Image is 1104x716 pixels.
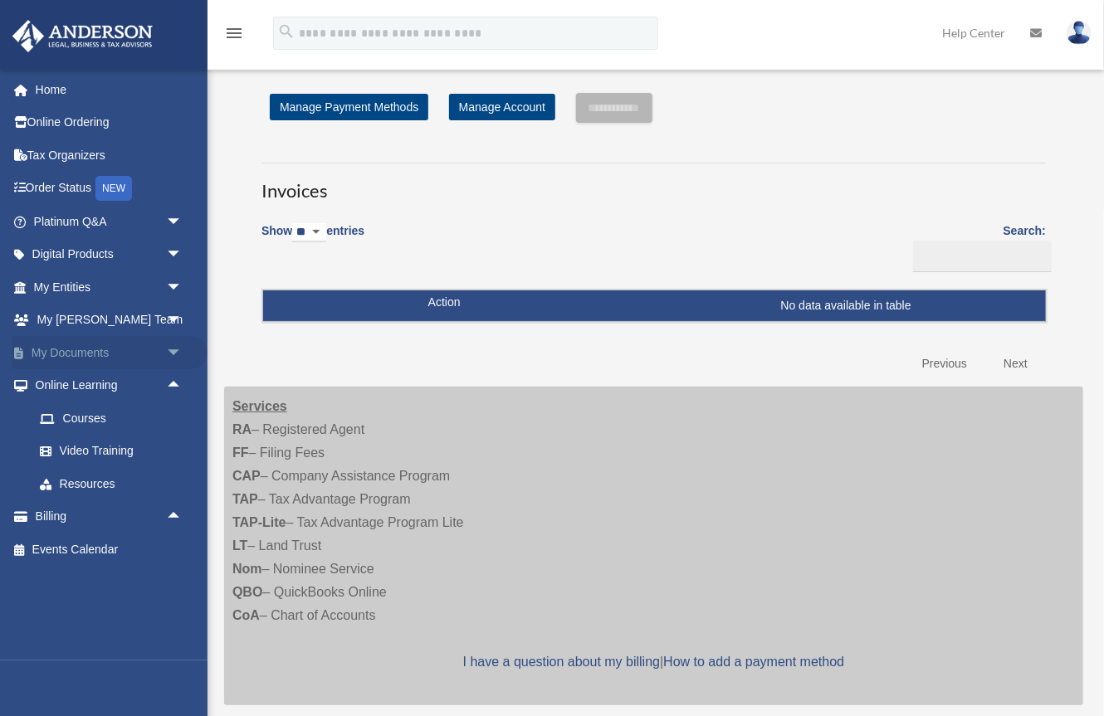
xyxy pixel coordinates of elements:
label: Search: [907,221,1046,272]
a: Resources [23,467,208,500]
a: Platinum Q&Aarrow_drop_down [12,205,208,238]
a: Manage Account [449,94,555,120]
strong: CoA [232,608,260,622]
span: arrow_drop_down [166,304,199,338]
img: User Pic [1067,21,1092,45]
a: Home [12,73,208,106]
input: Search: [913,241,1052,272]
a: Courses [23,402,208,435]
span: arrow_drop_up [166,369,199,403]
strong: RA [232,422,252,436]
strong: Nom [232,562,262,576]
a: Manage Payment Methods [270,94,428,120]
a: Video Training [23,435,208,468]
a: menu [224,29,244,43]
p: | [232,650,1075,674]
a: Billingarrow_drop_up [12,500,199,533]
span: arrow_drop_down [166,270,199,304]
label: Show entries [261,221,364,259]
a: I have a question about my billing [463,655,660,669]
strong: TAP-Lite [232,515,286,529]
strong: Services [232,399,287,413]
strong: CAP [232,469,261,483]
a: My Documentsarrow_drop_down [12,336,208,369]
img: Anderson Advisors Platinum Portal [7,20,158,52]
a: My Entitiesarrow_drop_down [12,270,208,304]
select: Showentries [292,223,326,242]
h3: Invoices [261,163,1046,204]
span: arrow_drop_up [166,500,199,534]
a: Previous [910,347,979,381]
strong: QBO [232,585,262,599]
a: Online Ordering [12,106,208,139]
a: Online Learningarrow_drop_up [12,369,208,402]
div: NEW [95,176,132,201]
strong: LT [232,538,247,553]
i: search [277,22,296,41]
a: Events Calendar [12,533,208,566]
a: Digital Productsarrow_drop_down [12,238,208,271]
a: Order StatusNEW [12,172,208,206]
td: No data available in table [263,290,1046,322]
span: arrow_drop_down [166,238,199,272]
a: Next [991,347,1040,381]
span: arrow_drop_down [166,205,199,239]
div: – Registered Agent – Filing Fees – Company Assistance Program – Tax Advantage Program – Tax Advan... [224,387,1083,705]
strong: TAP [232,492,258,506]
i: menu [224,23,244,43]
a: How to add a payment method [663,655,844,669]
a: My [PERSON_NAME] Teamarrow_drop_down [12,304,208,337]
a: Tax Organizers [12,139,208,172]
strong: FF [232,446,249,460]
span: arrow_drop_down [166,336,199,370]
